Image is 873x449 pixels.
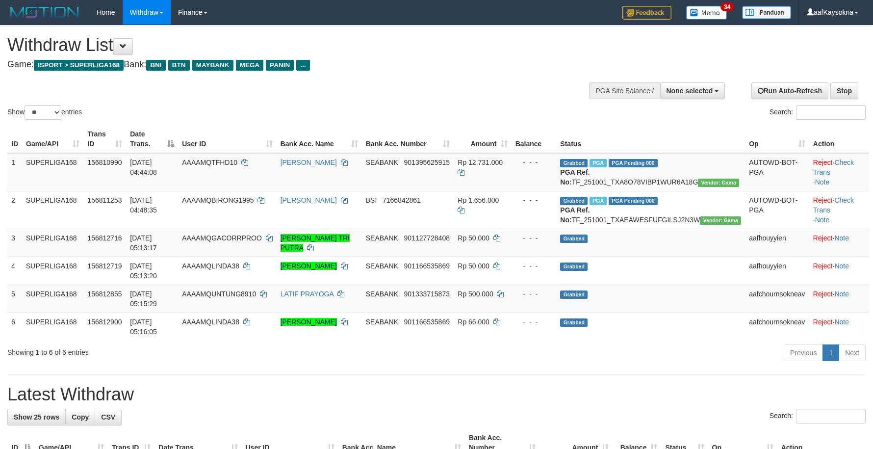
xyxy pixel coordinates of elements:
[556,191,745,229] td: TF_251001_TXAEAWESFUFGILSJ2N3W
[515,195,553,205] div: - - -
[813,262,833,270] a: Reject
[87,318,122,326] span: 156812900
[720,2,734,11] span: 34
[236,60,264,71] span: MEGA
[7,35,572,55] h1: Withdraw List
[266,60,294,71] span: PANIN
[130,290,157,308] span: [DATE] 05:15:29
[770,409,866,423] label: Search:
[182,234,262,242] span: AAAAMQGACORRPROO
[822,344,839,361] a: 1
[7,257,22,285] td: 4
[22,229,83,257] td: SUPERLIGA168
[660,82,725,99] button: None selected
[404,290,450,298] span: Copy 901333715873 to clipboard
[813,318,833,326] a: Reject
[22,153,83,191] td: SUPERLIGA168
[87,158,122,166] span: 156810990
[366,290,398,298] span: SEABANK
[22,125,83,153] th: Game/API: activate to sort column ascending
[815,216,830,224] a: Note
[7,191,22,229] td: 2
[560,263,588,271] span: Grabbed
[515,289,553,299] div: - - -
[22,313,83,341] td: SUPERLIGA168
[609,197,658,205] span: PGA Pending
[126,125,178,153] th: Date Trans.: activate to sort column descending
[745,191,809,229] td: AUTOWD-BOT-PGA
[7,409,66,425] a: Show 25 rows
[622,6,671,20] img: Feedback.jpg
[7,105,82,120] label: Show entries
[87,290,122,298] span: 156812855
[366,318,398,326] span: SEABANK
[458,234,489,242] span: Rp 50.000
[809,153,869,191] td: · ·
[809,125,869,153] th: Action
[366,234,398,242] span: SEABANK
[362,125,454,153] th: Bank Acc. Number: activate to sort column ascending
[745,125,809,153] th: Op: activate to sort column ascending
[813,158,833,166] a: Reject
[560,168,590,186] b: PGA Ref. No:
[686,6,727,20] img: Button%20Memo.svg
[178,125,276,153] th: User ID: activate to sort column ascending
[809,285,869,313] td: ·
[130,318,157,336] span: [DATE] 05:16:05
[87,262,122,270] span: 156812719
[560,197,588,205] span: Grabbed
[7,229,22,257] td: 3
[830,82,858,99] a: Stop
[839,344,866,361] a: Next
[745,313,809,341] td: aafchournsokneav
[815,178,830,186] a: Note
[560,318,588,327] span: Grabbed
[454,125,511,153] th: Amount: activate to sort column ascending
[560,206,590,224] b: PGA Ref. No:
[745,229,809,257] td: aafhouyyien
[834,290,849,298] a: Note
[515,317,553,327] div: - - -
[742,6,791,19] img: panduan.png
[700,216,741,225] span: Vendor URL: https://trx31.1velocity.biz
[560,291,588,299] span: Grabbed
[609,159,658,167] span: PGA Pending
[22,191,83,229] td: SUPERLIGA168
[515,158,553,167] div: - - -
[182,290,256,298] span: AAAAMQUNTUNG8910
[813,234,833,242] a: Reject
[813,196,833,204] a: Reject
[404,234,450,242] span: Copy 901127728408 to clipboard
[556,153,745,191] td: TF_251001_TXA8O78VIBP1WUR6A18G
[667,87,713,95] span: None selected
[834,262,849,270] a: Note
[7,125,22,153] th: ID
[281,158,337,166] a: [PERSON_NAME]
[366,158,398,166] span: SEABANK
[277,125,362,153] th: Bank Acc. Name: activate to sort column ascending
[813,158,854,176] a: Check Trans
[589,82,660,99] div: PGA Site Balance /
[296,60,309,71] span: ...
[7,343,357,357] div: Showing 1 to 6 of 6 entries
[745,257,809,285] td: aafhouyyien
[751,82,828,99] a: Run Auto-Refresh
[281,262,337,270] a: [PERSON_NAME]
[515,233,553,243] div: - - -
[515,261,553,271] div: - - -
[809,229,869,257] td: ·
[404,262,450,270] span: Copy 901166535869 to clipboard
[745,153,809,191] td: AUTOWD-BOT-PGA
[366,262,398,270] span: SEABANK
[192,60,233,71] span: MAYBANK
[95,409,122,425] a: CSV
[590,159,607,167] span: Marked by aafandaneth
[458,318,489,326] span: Rp 66.000
[146,60,165,71] span: BNI
[7,5,82,20] img: MOTION_logo.png
[809,191,869,229] td: · ·
[809,313,869,341] td: ·
[834,318,849,326] a: Note
[130,234,157,252] span: [DATE] 05:13:17
[458,196,499,204] span: Rp 1.656.000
